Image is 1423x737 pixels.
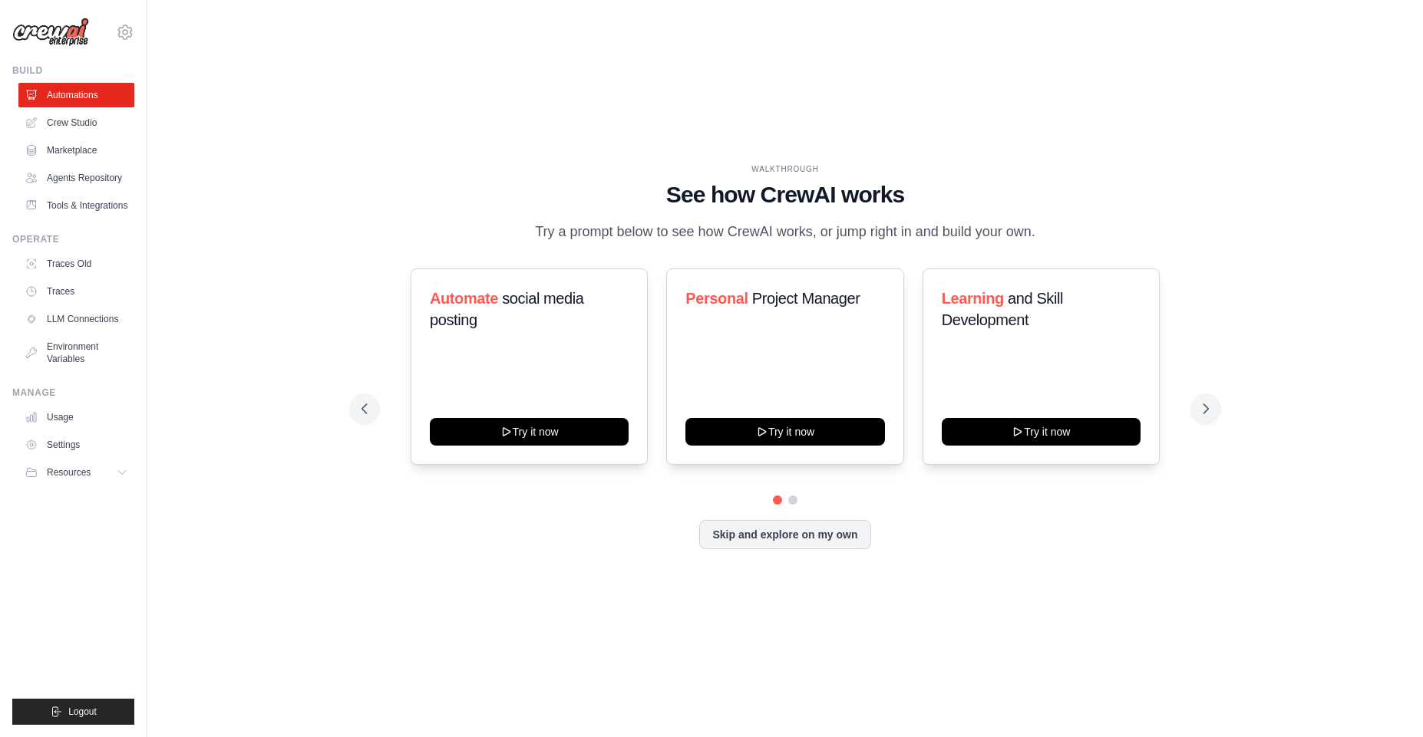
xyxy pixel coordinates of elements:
span: Project Manager [752,290,860,307]
a: Marketplace [18,138,134,163]
a: Agents Repository [18,166,134,190]
a: Tools & Integrations [18,193,134,218]
span: Personal [685,290,748,307]
a: Environment Variables [18,334,134,371]
a: Crew Studio [18,110,134,135]
button: Resources [18,460,134,485]
span: Automate [430,290,498,307]
h1: See how CrewAI works [362,181,1209,209]
p: Try a prompt below to see how CrewAI works, or jump right in and build your own. [527,221,1043,243]
span: social media posting [430,290,584,328]
img: Logo [12,18,89,47]
button: Try it now [685,418,884,446]
span: Resources [47,466,91,479]
button: Logout [12,699,134,725]
span: Logout [68,706,97,718]
span: and Skill Development [942,290,1063,328]
button: Try it now [942,418,1141,446]
a: LLM Connections [18,307,134,331]
a: Automations [18,83,134,107]
a: Usage [18,405,134,429]
span: Learning [942,290,1004,307]
div: WALKTHROUGH [362,163,1209,175]
button: Try it now [430,418,629,446]
a: Traces [18,279,134,304]
div: Operate [12,233,134,245]
div: Manage [12,387,134,399]
a: Settings [18,433,134,457]
a: Traces Old [18,252,134,276]
button: Skip and explore on my own [699,520,870,549]
div: Build [12,64,134,77]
